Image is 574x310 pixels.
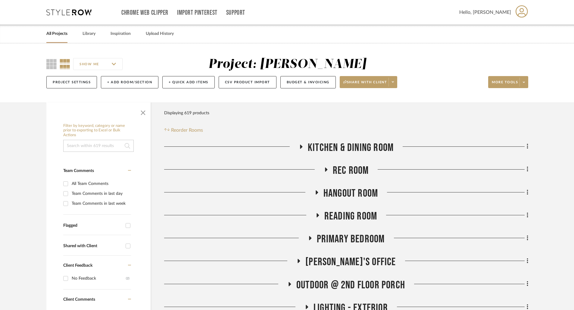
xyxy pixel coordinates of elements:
[46,76,97,88] button: Project Settings
[324,210,377,223] span: Reading Room
[126,274,129,283] div: (2)
[63,263,92,268] span: Client Feedback
[488,76,528,88] button: More tools
[308,141,394,154] span: Kitchen & Dining Room
[111,30,131,38] a: Inspiration
[72,179,129,189] div: All Team Comments
[171,127,203,134] span: Reorder Rooms
[72,189,129,198] div: Team Comments in last day
[63,140,134,152] input: Search within 619 results
[72,199,129,208] div: Team Comments in last week
[305,256,396,269] span: [PERSON_NAME]'s Office
[72,274,126,283] div: No Feedback
[63,244,123,249] div: Shared with Client
[121,10,168,15] a: Chrome Web Clipper
[343,80,387,89] span: Share with client
[280,76,336,88] button: Budget & Invoicing
[226,10,245,15] a: Support
[46,30,67,38] a: All Projects
[164,127,203,134] button: Reorder Rooms
[63,297,95,302] span: Client Comments
[63,223,123,228] div: Flagged
[340,76,398,88] button: Share with client
[177,10,217,15] a: Import Pinterest
[101,76,158,88] button: + Add Room/Section
[323,187,378,200] span: Hangout Room
[63,124,134,138] h6: Filter by keyword, category or name prior to exporting to Excel or Bulk Actions
[317,233,385,246] span: Primary Bedroom
[146,30,174,38] a: Upload History
[137,106,149,118] button: Close
[296,279,405,292] span: OUTDOOR @ 2ND FLOOR PORCH
[208,58,366,71] div: Project: [PERSON_NAME]
[83,30,95,38] a: Library
[492,80,518,89] span: More tools
[164,107,209,119] div: Displaying 619 products
[63,169,94,173] span: Team Comments
[162,76,215,88] button: + Quick Add Items
[459,9,511,16] span: Hello, [PERSON_NAME]
[219,76,276,88] button: CSV Product Import
[333,164,369,177] span: Rec Room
